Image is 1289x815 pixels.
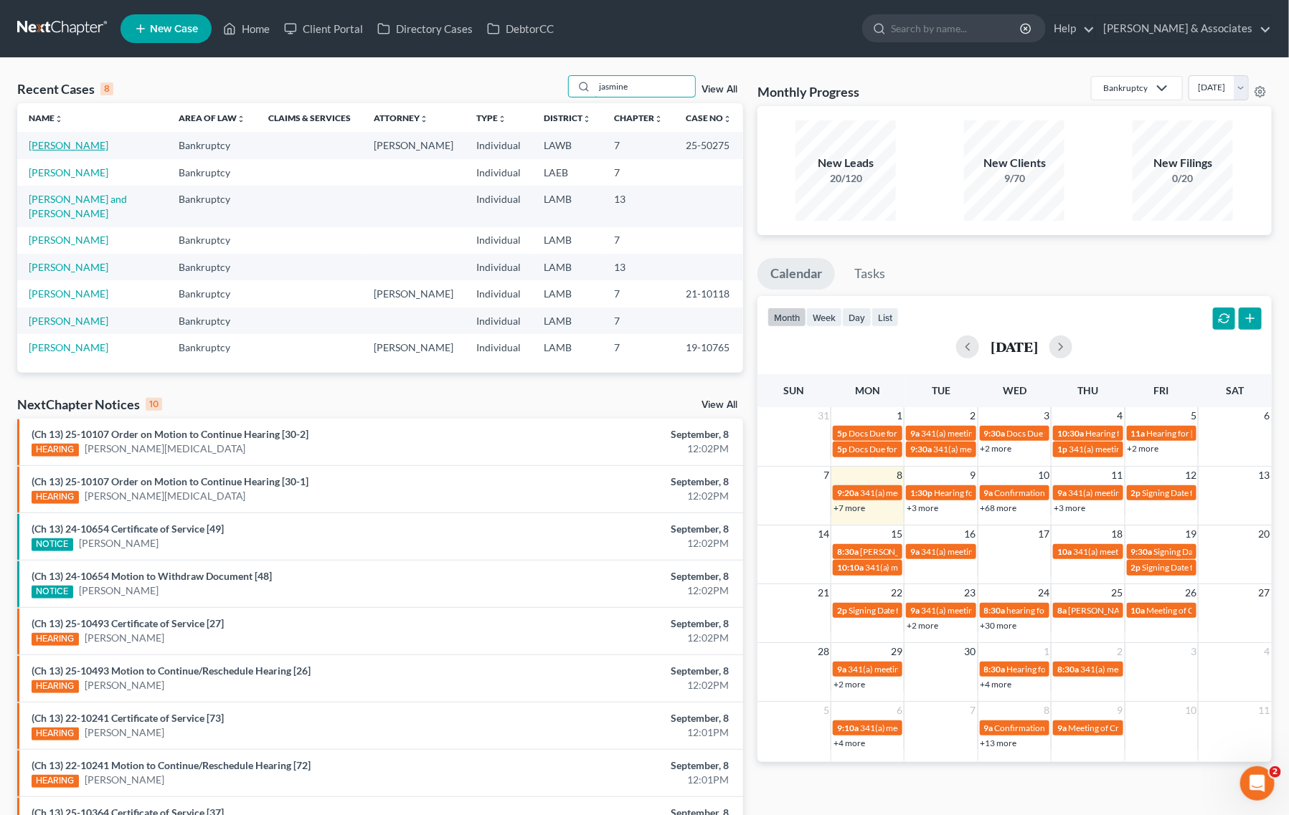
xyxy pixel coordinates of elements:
[969,467,978,484] span: 9
[984,664,1006,675] span: 8:30a
[32,491,79,504] div: HEARING
[167,227,257,254] td: Bankruptcy
[849,428,967,439] span: Docs Due for [PERSON_NAME]
[614,113,663,123] a: Chapterunfold_more
[1131,605,1146,616] span: 10a
[506,536,729,551] div: 12:02PM
[1037,525,1051,543] span: 17
[1133,171,1233,186] div: 0/20
[1068,723,1227,733] span: Meeting of Creditors for [PERSON_NAME]
[1110,467,1125,484] span: 11
[969,407,978,424] span: 2
[506,711,729,725] div: September, 8
[1103,82,1148,94] div: Bankruptcy
[895,467,904,484] span: 8
[757,258,835,290] a: Calendar
[29,287,108,300] a: [PERSON_NAME]
[506,616,729,631] div: September, 8
[848,664,986,675] span: 341(a) meeting for [PERSON_NAME]
[167,308,257,334] td: Bankruptcy
[984,723,993,733] span: 9a
[476,113,506,123] a: Typeunfold_more
[816,643,831,660] span: 28
[1057,664,1079,675] span: 8:30a
[837,428,847,439] span: 5p
[1147,428,1259,439] span: Hearing for [PERSON_NAME]
[860,723,998,733] span: 341(a) meeting for [PERSON_NAME]
[837,723,859,733] span: 9:10a
[85,631,164,645] a: [PERSON_NAME]
[963,584,978,601] span: 23
[889,643,904,660] span: 29
[674,132,743,158] td: 25-50275
[465,159,532,186] td: Individual
[532,334,603,361] td: LAMB
[865,562,1187,573] span: 341(a) meeting for [PERSON_NAME] & [PERSON_NAME] Northern-[PERSON_NAME]
[582,115,591,123] i: unfold_more
[849,605,1062,616] span: Signing Date for [PERSON_NAME] and [PERSON_NAME]
[146,398,162,411] div: 10
[1257,584,1272,601] span: 27
[795,171,896,186] div: 20/120
[932,384,950,396] span: Tue
[32,728,79,740] div: HEARING
[506,773,729,787] div: 12:01PM
[1184,702,1198,719] span: 10
[1096,16,1271,42] a: [PERSON_NAME] & Associates
[921,546,1059,557] span: 341(a) meeting for [PERSON_NAME]
[1057,428,1084,439] span: 10:30a
[32,617,224,629] a: (Ch 13) 25-10493 Certificate of Service [27]
[150,24,198,34] span: New Case
[702,400,737,410] a: View All
[837,664,846,675] span: 9a
[506,758,729,773] div: September, 8
[603,334,674,361] td: 7
[29,113,63,123] a: Nameunfold_more
[237,115,245,123] i: unfold_more
[55,115,63,123] i: unfold_more
[362,334,465,361] td: [PERSON_NAME]
[995,487,1158,498] span: Confirmation hearing for [PERSON_NAME]
[32,680,79,693] div: HEARING
[834,738,865,748] a: +4 more
[907,620,938,631] a: +2 more
[32,444,79,457] div: HEARING
[465,308,532,334] td: Individual
[1003,384,1026,396] span: Wed
[816,584,831,601] span: 21
[532,254,603,280] td: LAMB
[1037,467,1051,484] span: 10
[995,723,1234,733] span: Confirmation hearing for [PERSON_NAME] & [PERSON_NAME]
[32,570,272,582] a: (Ch 13) 24-10654 Motion to Withdraw Document [48]
[603,132,674,158] td: 7
[1080,664,1219,675] span: 341(a) meeting for [PERSON_NAME]
[362,280,465,307] td: [PERSON_NAME]
[910,444,932,454] span: 9:30a
[981,738,1017,748] a: +13 more
[984,605,1006,616] span: 8:30a
[1116,702,1125,719] span: 9
[506,583,729,598] div: 12:02PM
[506,489,729,503] div: 12:02PM
[603,254,674,280] td: 13
[420,115,428,123] i: unfold_more
[860,487,998,498] span: 341(a) meeting for [PERSON_NAME]
[17,80,113,97] div: Recent Cases
[910,428,920,439] span: 9a
[1042,702,1051,719] span: 8
[32,428,308,440] a: (Ch 13) 25-10107 Order on Motion to Continue Hearing [30-2]
[849,444,967,454] span: Docs Due for [PERSON_NAME]
[29,139,108,151] a: [PERSON_NAME]
[506,631,729,645] div: 12:02PM
[910,605,920,616] span: 9a
[79,583,159,598] a: [PERSON_NAME]
[1263,643,1272,660] span: 4
[506,442,729,456] div: 12:02PM
[32,475,308,487] a: (Ch 13) 25-10107 Order on Motion to Continue Hearing [30-1]
[603,159,674,186] td: 7
[595,76,695,97] input: Search by name...
[506,569,729,583] div: September, 8
[32,775,79,788] div: HEARING
[1184,467,1198,484] span: 12
[674,334,743,361] td: 19-10765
